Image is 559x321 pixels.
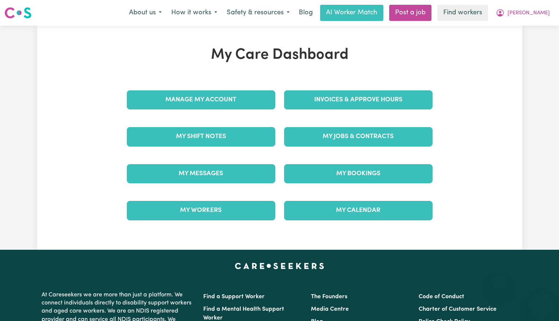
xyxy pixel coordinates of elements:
[508,9,550,17] span: [PERSON_NAME]
[127,90,275,109] a: Manage My Account
[419,306,497,312] a: Charter of Customer Service
[127,164,275,183] a: My Messages
[294,5,317,21] a: Blog
[419,294,464,300] a: Code of Conduct
[284,90,433,109] a: Invoices & Approve Hours
[124,5,166,21] button: About us
[284,164,433,183] a: My Bookings
[127,127,275,146] a: My Shift Notes
[122,46,437,64] h1: My Care Dashboard
[166,5,222,21] button: How it works
[320,5,383,21] a: AI Worker Match
[127,201,275,220] a: My Workers
[222,5,294,21] button: Safety & resources
[311,306,349,312] a: Media Centre
[491,5,555,21] button: My Account
[530,292,553,315] iframe: Button to launch messaging window
[311,294,347,300] a: The Founders
[284,127,433,146] a: My Jobs & Contracts
[284,201,433,220] a: My Calendar
[235,263,324,269] a: Careseekers home page
[203,294,265,300] a: Find a Support Worker
[4,4,32,21] a: Careseekers logo
[4,6,32,19] img: Careseekers logo
[491,274,506,289] iframe: Close message
[389,5,431,21] a: Post a job
[437,5,488,21] a: Find workers
[203,306,284,321] a: Find a Mental Health Support Worker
